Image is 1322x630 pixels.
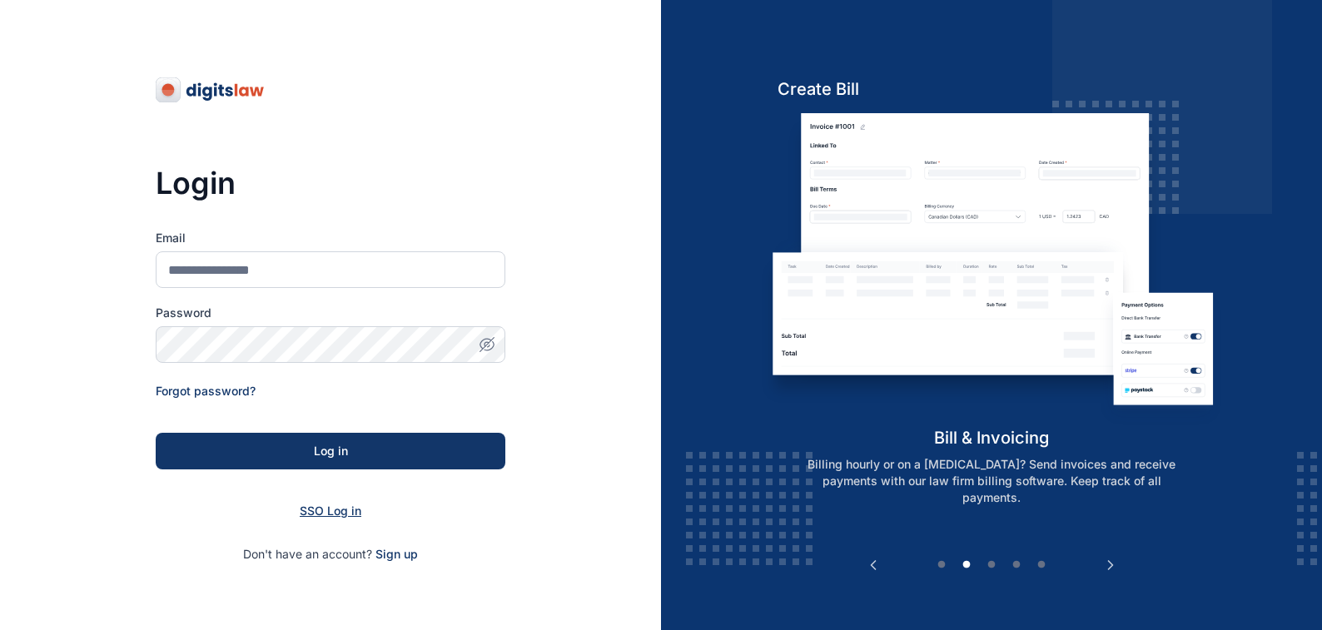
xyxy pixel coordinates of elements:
label: Password [156,305,505,321]
p: Billing hourly or on a [MEDICAL_DATA]? Send invoices and receive payments with our law firm billi... [778,456,1205,506]
button: 3 [983,557,1000,573]
h5: Create Bill [761,77,1223,101]
a: Forgot password? [156,384,256,398]
a: Sign up [375,547,418,561]
a: SSO Log in [300,504,361,518]
p: Don't have an account? [156,546,505,563]
button: Next [1102,557,1119,573]
img: bill-and-invoicin [761,113,1223,425]
button: Previous [865,557,882,573]
div: Log in [182,443,479,459]
button: Log in [156,433,505,469]
button: 1 [933,557,950,573]
button: 5 [1033,557,1050,573]
label: Email [156,230,505,246]
h5: bill & invoicing [761,426,1223,449]
h3: Login [156,166,505,200]
button: 4 [1008,557,1025,573]
span: Sign up [375,546,418,563]
button: 2 [958,557,975,573]
img: digitslaw-logo [156,77,266,103]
